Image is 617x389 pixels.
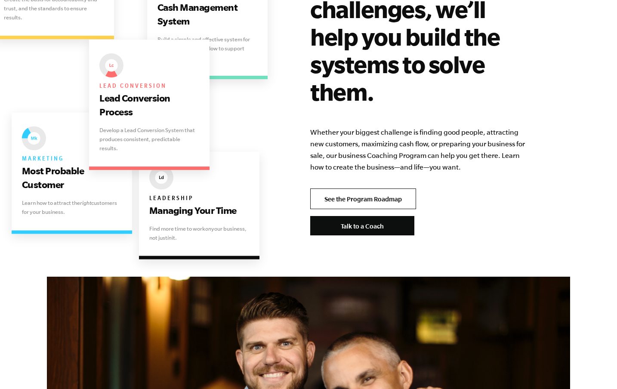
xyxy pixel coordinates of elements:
[341,222,384,230] span: Talk to a Coach
[22,127,46,151] img: EMyth The Seven Essential Systems: Marketing
[22,154,122,164] h6: Marketing
[425,327,617,389] iframe: Chat Widget
[310,216,414,235] a: Talk to a Coach
[167,234,172,241] i: in
[310,127,527,173] p: Whether your biggest challenge is finding good people, attracting new customers, maximizing cash ...
[310,188,416,209] a: See the Program Roadmap
[149,224,249,242] p: Find more time to work your business, not just it.
[22,164,122,192] h3: Most Probable Customer
[22,199,122,217] p: Learn how to attract the customers for your business.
